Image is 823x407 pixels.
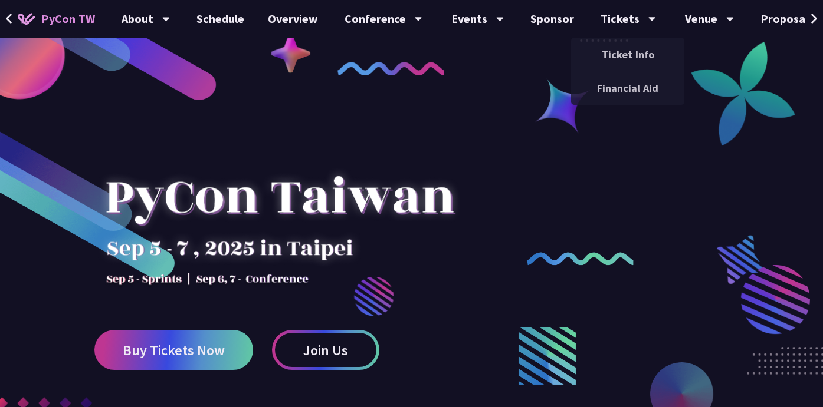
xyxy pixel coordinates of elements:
[337,62,444,75] img: curly-1.ebdbada.png
[18,13,35,25] img: Home icon of PyCon TW 2025
[272,330,379,370] a: Join Us
[6,4,107,34] a: PyCon TW
[571,41,684,68] a: Ticket Info
[303,343,348,358] span: Join Us
[123,343,225,358] span: Buy Tickets Now
[94,330,253,370] a: Buy Tickets Now
[41,10,95,28] span: PyCon TW
[571,74,684,102] a: Financial Aid
[527,252,634,266] img: curly-2.e802c9f.png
